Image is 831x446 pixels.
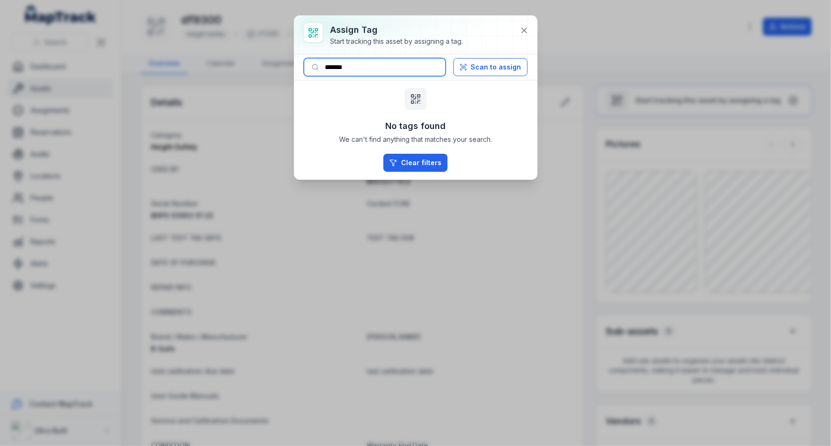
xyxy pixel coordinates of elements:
div: Start tracking this asset by assigning a tag. [330,37,463,46]
button: Clear filters [383,154,448,172]
button: Scan to assign [453,58,528,76]
h3: Assign tag [330,23,463,37]
span: We can't find anything that matches your search. [339,135,492,144]
h3: No tags found [385,119,446,133]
